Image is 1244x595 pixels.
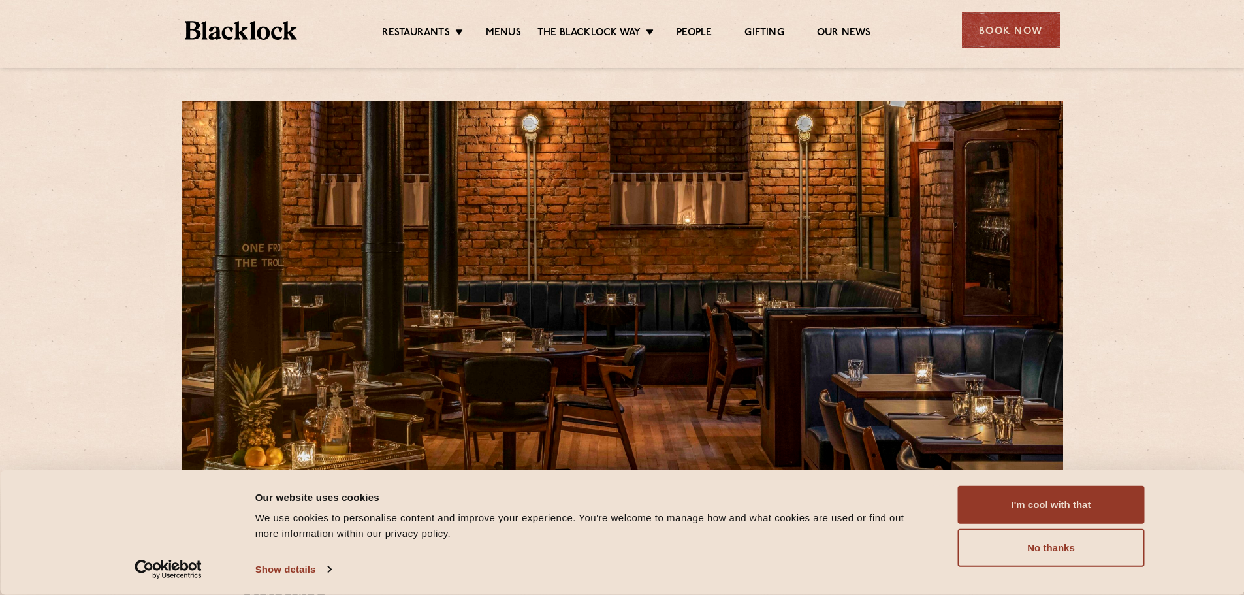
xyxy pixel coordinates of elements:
[962,12,1060,48] div: Book Now
[382,27,450,41] a: Restaurants
[958,486,1145,524] button: I'm cool with that
[486,27,521,41] a: Menus
[255,510,929,541] div: We use cookies to personalise content and improve your experience. You're welcome to manage how a...
[255,489,929,505] div: Our website uses cookies
[958,529,1145,567] button: No thanks
[677,27,712,41] a: People
[185,21,298,40] img: BL_Textured_Logo-footer-cropped.svg
[744,27,784,41] a: Gifting
[817,27,871,41] a: Our News
[255,560,331,579] a: Show details
[111,560,225,579] a: Usercentrics Cookiebot - opens in a new window
[537,27,641,41] a: The Blacklock Way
